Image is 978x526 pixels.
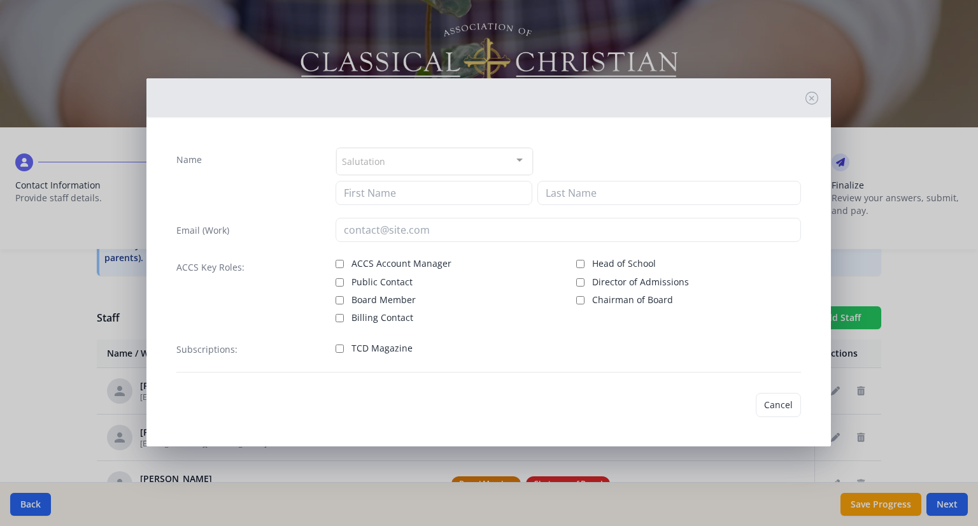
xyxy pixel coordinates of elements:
label: Subscriptions: [176,343,237,356]
button: Cancel [756,393,801,417]
span: Chairman of Board [592,294,673,306]
input: Director of Admissions [576,278,585,287]
input: Last Name [537,181,801,205]
span: Public Contact [351,276,413,288]
span: TCD Magazine [351,342,413,355]
span: Salutation [342,153,385,168]
span: Head of School [592,257,656,270]
label: Name [176,153,202,166]
span: Billing Contact [351,311,413,324]
input: Head of School [576,260,585,268]
label: Email (Work) [176,224,229,237]
input: contact@site.com [336,218,801,242]
input: Chairman of Board [576,296,585,304]
input: Board Member [336,296,344,304]
input: Billing Contact [336,314,344,322]
input: First Name [336,181,532,205]
label: ACCS Key Roles: [176,261,244,274]
span: Board Member [351,294,416,306]
input: Public Contact [336,278,344,287]
span: ACCS Account Manager [351,257,451,270]
input: TCD Magazine [336,345,344,353]
input: ACCS Account Manager [336,260,344,268]
span: Director of Admissions [592,276,689,288]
